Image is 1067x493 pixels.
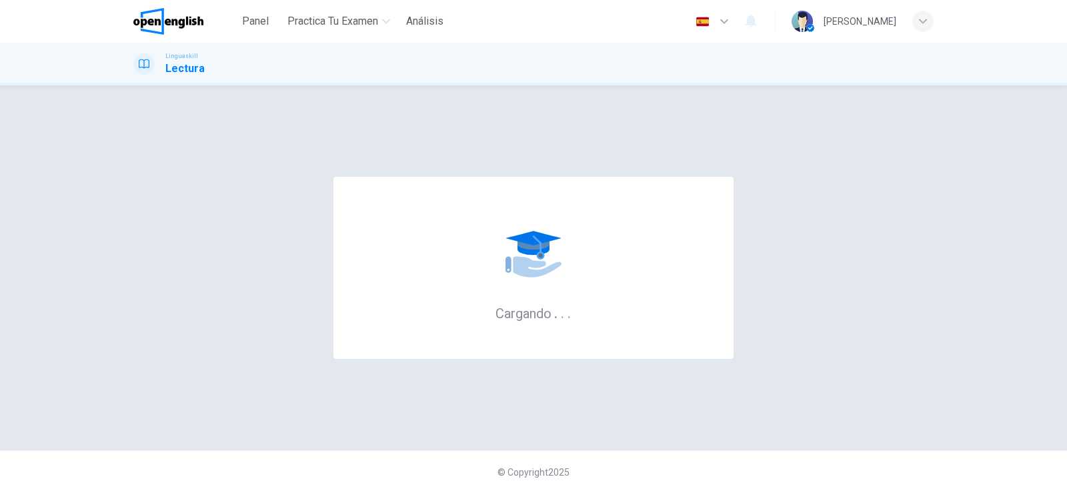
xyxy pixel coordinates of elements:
span: Panel [242,13,269,29]
img: Profile picture [792,11,813,32]
h1: Lectura [165,61,205,77]
h6: Cargando [495,304,572,322]
button: Practica tu examen [282,9,395,33]
div: [PERSON_NAME] [824,13,896,29]
img: es [694,17,711,27]
span: Análisis [406,13,443,29]
img: OpenEnglish logo [133,8,203,35]
h6: . [567,301,572,323]
a: OpenEnglish logo [133,8,234,35]
button: Análisis [401,9,449,33]
span: Practica tu examen [287,13,378,29]
button: Panel [234,9,277,33]
span: © Copyright 2025 [497,467,570,478]
span: Linguaskill [165,51,198,61]
h6: . [560,301,565,323]
h6: . [554,301,558,323]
